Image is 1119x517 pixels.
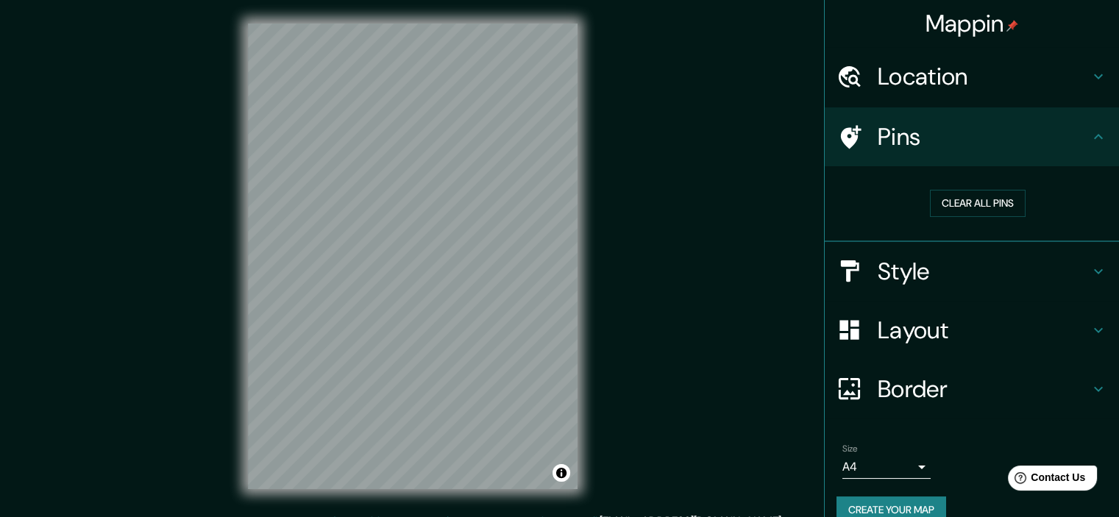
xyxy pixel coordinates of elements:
h4: Border [878,374,1090,404]
h4: Style [878,257,1090,286]
div: Layout [825,301,1119,360]
h4: Location [878,62,1090,91]
div: Location [825,47,1119,106]
button: Clear all pins [930,190,1026,217]
div: Pins [825,107,1119,166]
iframe: Help widget launcher [988,460,1103,501]
h4: Mappin [926,9,1019,38]
h4: Pins [878,122,1090,151]
h4: Layout [878,315,1090,345]
button: Toggle attribution [553,464,570,482]
div: A4 [842,455,931,479]
div: Style [825,242,1119,301]
label: Size [842,442,858,454]
img: pin-icon.png [1006,20,1018,32]
canvas: Map [248,24,578,489]
div: Border [825,360,1119,418]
